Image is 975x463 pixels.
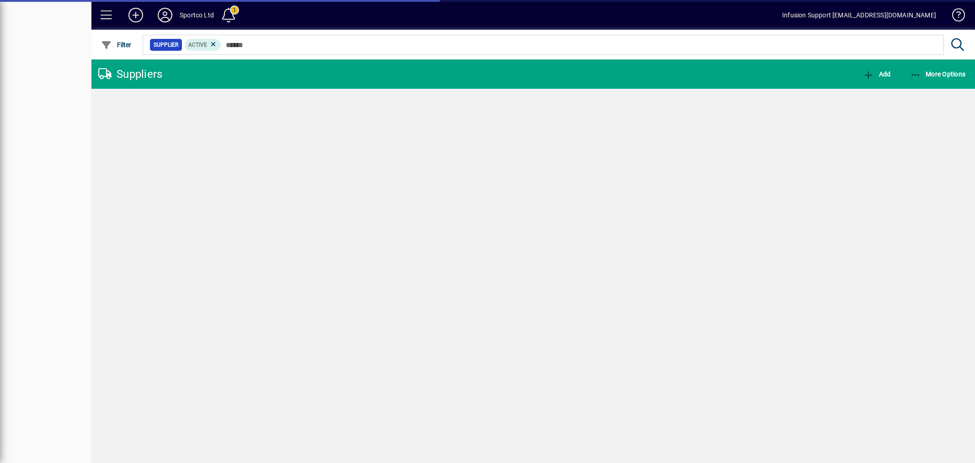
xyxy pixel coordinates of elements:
button: Profile [150,7,180,23]
button: More Options [908,66,968,82]
span: More Options [910,70,966,78]
span: Filter [101,41,132,48]
span: Add [863,70,890,78]
span: Supplier [154,40,178,49]
span: Active [188,42,207,48]
mat-chip: Activation Status: Active [185,39,221,51]
a: Knowledge Base [945,2,964,32]
div: Sportco Ltd [180,8,214,22]
div: Suppliers [98,67,162,81]
button: Add [861,66,893,82]
button: Filter [99,37,134,53]
div: Infusion Support [EMAIL_ADDRESS][DOMAIN_NAME] [782,8,936,22]
button: Add [121,7,150,23]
